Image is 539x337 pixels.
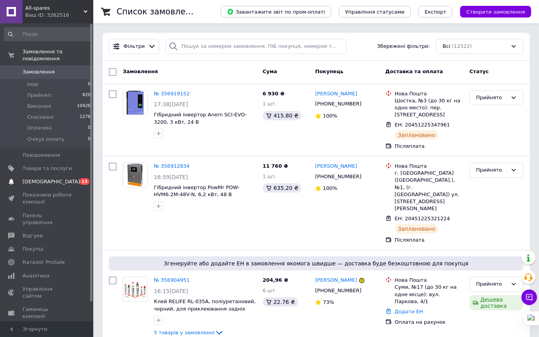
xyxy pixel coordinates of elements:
span: 0 [88,136,91,143]
div: Заплановано [395,224,439,233]
span: Управління сайтом [23,286,72,300]
span: Замовлення [23,68,55,75]
div: Нова Пошта [395,90,464,97]
span: 204,96 ₴ [263,277,288,283]
div: Післяплата [395,237,464,244]
a: № 356912834 [154,163,190,169]
span: Статус [469,68,489,74]
span: 11 760 ₴ [263,163,288,169]
div: [PHONE_NUMBER] [314,172,363,182]
span: Фільтри [124,43,145,50]
span: Скасовані [27,114,54,121]
span: Доставка та оплата [385,68,443,74]
div: Дешева доставка [469,295,523,311]
span: 73% [323,299,334,305]
button: Завантажити звіт по пром-оплаті [221,6,331,18]
span: 100% [323,113,337,119]
span: Відгуки [23,232,43,239]
div: Шостка, №3 (до 30 кг на одно место): пер. [STREET_ADDRESS] [395,97,464,119]
button: Управління статусами [339,6,411,18]
span: Гаманець компанії [23,306,72,320]
span: All-spares [25,5,84,12]
div: 415.80 ₴ [263,111,302,120]
span: 16:59[DATE] [154,174,188,180]
a: Фото товару [123,163,148,188]
div: Суми, №17 (до 30 кг на одне місце): вул. Паркова, 4/1 [395,284,464,305]
a: Фото товару [123,90,148,115]
span: Замовлення [123,68,158,74]
div: [PHONE_NUMBER] [314,99,363,109]
button: Експорт [419,6,453,18]
input: Пошук за номером замовлення, ПІБ покупця, номером телефону, Email, номером накладної [166,39,346,54]
a: Фото товару [123,277,148,302]
div: 635.20 ₴ [263,183,302,193]
div: Заплановано [395,130,439,140]
a: [PERSON_NAME] [315,277,357,284]
span: 16:15[DATE] [154,288,188,294]
a: 5 товарів у замовленні [154,330,224,335]
span: Панель управління [23,212,72,226]
img: Фото товару [123,277,147,301]
h1: Список замовлень [117,7,195,16]
a: [PERSON_NAME] [315,163,357,170]
div: Прийнято [476,94,508,102]
span: Створити замовлення [466,9,525,15]
span: 5 товарів у замовленні [154,330,215,335]
span: Управління статусами [345,9,405,15]
span: 1 шт. [263,101,277,107]
span: Нові [27,81,38,88]
span: Покупці [23,246,44,253]
span: 0 [88,125,91,132]
img: Фото товару [123,163,147,187]
span: Прийняті [27,92,51,99]
span: Завантажити звіт по пром-оплаті [227,8,325,15]
span: Виконані [27,103,51,110]
span: Оплачені [27,125,52,132]
span: Всі [443,43,450,50]
span: ЕН: 20451225321224 [395,216,450,221]
span: Експорт [425,9,447,15]
a: Гібридний інвертор PowMr POW-HVM6.2M-48V-N, 6,2 кВт, 48 B [154,184,239,198]
span: Згенеруйте або додайте ЕН в замовлення якомога швидше — доставка буде безкоштовною для покупця [112,260,520,267]
span: 1 шт. [263,174,277,179]
span: Товари та послуги [23,165,72,172]
div: Ваш ID: 3262516 [25,12,93,19]
a: Додати ЕН [395,309,423,314]
div: 22.76 ₴ [263,297,298,307]
span: Гібридний інвертор Anern SCI-EVO-3200, 3 кВт, 24 В [154,112,247,125]
span: 0 [88,81,91,88]
span: Аналітика [23,272,49,279]
div: [PHONE_NUMBER] [314,286,363,296]
span: 6 930 ₴ [263,91,284,97]
span: 6 шт. [263,288,277,293]
span: (12522) [452,43,472,49]
a: Створити замовлення [452,9,531,14]
span: Очікує оплату [27,136,65,143]
span: [DEMOGRAPHIC_DATA] [23,178,80,185]
a: [PERSON_NAME] [315,90,357,98]
span: Покупець [315,68,344,74]
span: Замовлення та повідомлення [23,48,93,62]
img: Фото товару [123,91,147,115]
div: Прийнято [476,166,508,174]
input: Пошук [4,27,91,41]
span: 820 [82,92,91,99]
span: Повідомлення [23,152,60,159]
div: Прийнято [476,280,508,288]
div: Оплата на рахунок [395,319,464,326]
span: Показники роботи компанії [23,191,72,205]
span: ЕН: 20451225347961 [395,122,450,128]
span: 100% [323,185,337,191]
a: № 356904951 [154,277,190,283]
button: Чат з покупцем [522,290,537,305]
div: Нова Пошта [395,163,464,170]
div: г. [GEOGRAPHIC_DATA] ([GEOGRAPHIC_DATA].), №1, (г. [GEOGRAPHIC_DATA]) ул. [STREET_ADDRESS][PERSON... [395,170,464,212]
button: Створити замовлення [460,6,531,18]
span: 17:38[DATE] [154,101,188,107]
span: Збережені фільтри: [377,43,430,50]
a: № 356919152 [154,91,190,97]
a: Клей RELIFE RL-035A, поліуретановий, чорний, для приклеювання задніх кришок, для дисплейних рамок... [154,298,256,319]
span: Cума [263,68,277,74]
